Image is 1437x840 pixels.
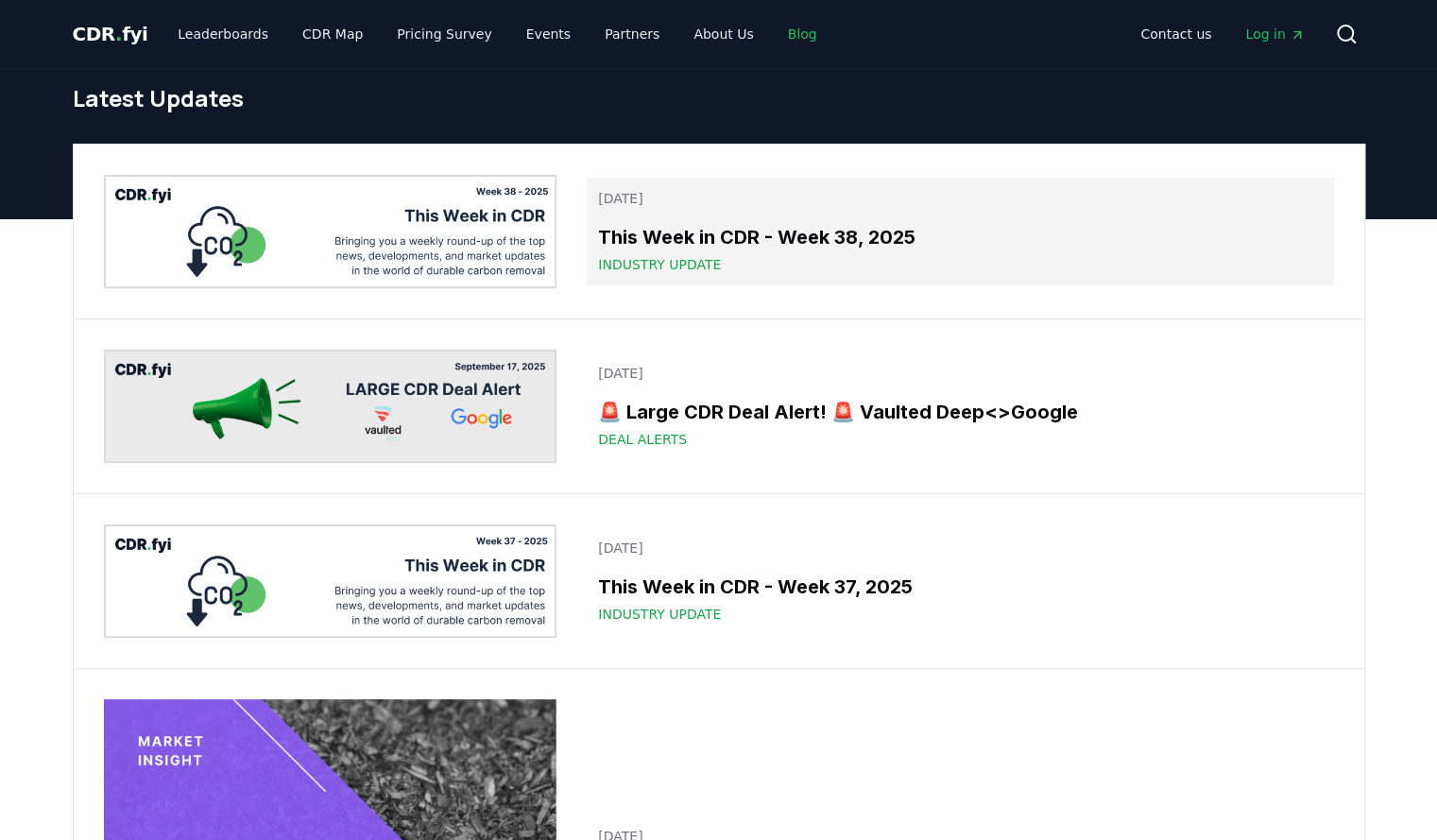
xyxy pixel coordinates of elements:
[1245,25,1304,43] span: Log in
[587,527,1333,635] a: [DATE]This Week in CDR - Week 37, 2025Industry Update
[598,605,721,624] span: Industry Update
[598,189,1322,208] p: [DATE]
[73,83,1365,113] h1: Latest Updates
[382,17,506,51] a: Pricing Survey
[598,539,1322,557] p: [DATE]
[1230,17,1319,51] a: Log in
[773,17,832,51] a: Blog
[1125,17,1226,51] a: Contact us
[598,223,1322,251] h3: This Week in CDR - Week 38, 2025
[73,21,148,47] a: CDR.fyi
[598,364,1322,383] p: [DATE]
[73,23,148,45] span: CDR fyi
[104,524,557,638] img: This Week in CDR - Week 37, 2025 blog post image
[598,573,1322,601] h3: This Week in CDR - Week 37, 2025
[104,350,557,463] img: 🚨 Large CDR Deal Alert! 🚨 Vaulted Deep<>Google blog post image
[287,17,378,51] a: CDR Map
[104,175,557,288] img: This Week in CDR - Week 38, 2025 blog post image
[598,430,687,449] span: Deal Alerts
[163,17,283,51] a: Leaderboards
[587,178,1333,285] a: [DATE]This Week in CDR - Week 38, 2025Industry Update
[163,17,831,51] nav: Main
[115,23,122,45] span: .
[590,17,675,51] a: Partners
[1125,17,1319,51] nav: Main
[678,17,768,51] a: About Us
[598,398,1322,426] h3: 🚨 Large CDR Deal Alert! 🚨 Vaulted Deep<>Google
[598,255,721,274] span: Industry Update
[511,17,586,51] a: Events
[587,352,1333,460] a: [DATE]🚨 Large CDR Deal Alert! 🚨 Vaulted Deep<>GoogleDeal Alerts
